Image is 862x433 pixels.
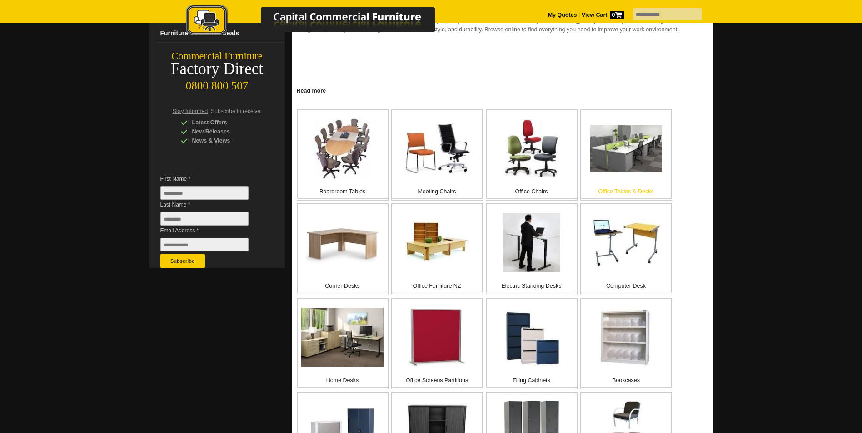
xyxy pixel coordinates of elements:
p: Electric Standing Desks [487,281,577,290]
span: Stay Informed [173,108,208,114]
a: Boardroom Tables Boardroom Tables [297,109,389,201]
a: Office Chairs Office Chairs [486,109,578,201]
p: Office Furniture NZ [392,281,482,290]
a: Office Furniture NZ Office Furniture NZ [391,203,483,295]
img: Home Desks [301,308,384,367]
img: Capital Commercial Furniture Logo [161,5,479,38]
img: Boardroom Tables [314,118,370,179]
p: Office Chairs [487,187,577,196]
img: Electric Standing Desks [503,213,560,272]
img: Office Tables & Desks [590,125,662,172]
span: First Name * [160,174,262,183]
p: Boardroom Tables [298,187,388,196]
img: Filing Cabinets [503,309,561,366]
button: Subscribe [160,254,205,268]
div: 0800 800 507 [149,75,285,92]
div: Commercial Furniture [149,50,285,63]
p: Office Tables & Desks [581,187,671,196]
span: Email Address * [160,226,262,235]
p: Home Desks [298,376,388,385]
p: Filing Cabinets [487,376,577,385]
strong: View Cart [582,12,624,18]
span: 0 [610,11,624,19]
a: Meeting Chairs Meeting Chairs [391,109,483,201]
span: Subscribe to receive: [211,108,262,114]
div: News & Views [181,136,267,145]
p: Corner Desks [298,281,388,290]
a: Filing Cabinets Filing Cabinets [486,298,578,389]
input: Last Name * [160,212,249,226]
a: Furniture Clearance Deals [157,24,285,43]
p: Office Screens Partitions [392,376,482,385]
a: Electric Standing Desks Electric Standing Desks [486,203,578,295]
img: Meeting Chairs [404,123,470,173]
div: Latest Offers [181,118,267,127]
img: Computer Desk [592,218,660,268]
a: View Cart0 [580,12,624,18]
div: Factory Direct [149,63,285,75]
div: New Releases [181,127,267,136]
a: Corner Desks Corner Desks [297,203,389,295]
img: Office Chairs [503,119,561,177]
img: Office Furniture NZ [405,217,469,269]
a: Bookcases Bookcases [580,298,672,389]
a: Capital Commercial Furniture Logo [161,5,479,40]
p: Bookcases [581,376,671,385]
a: My Quotes [548,12,577,18]
input: Email Address * [160,238,249,251]
img: Corner Desks [306,220,379,266]
a: Computer Desk Computer Desk [580,203,672,295]
img: Bookcases [598,307,654,368]
p: Create a professional, productive workspace with our high-quality commercial office furniture in ... [297,16,708,34]
a: Office Screens Partitions Office Screens Partitions [391,298,483,389]
input: First Name * [160,186,249,200]
span: Last Name * [160,200,262,209]
a: Office Tables & Desks Office Tables & Desks [580,109,672,201]
a: Click to read more [292,84,713,95]
img: Office Screens Partitions [408,308,466,366]
a: Home Desks Home Desks [297,298,389,389]
p: Computer Desk [581,281,671,290]
p: Meeting Chairs [392,187,482,196]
